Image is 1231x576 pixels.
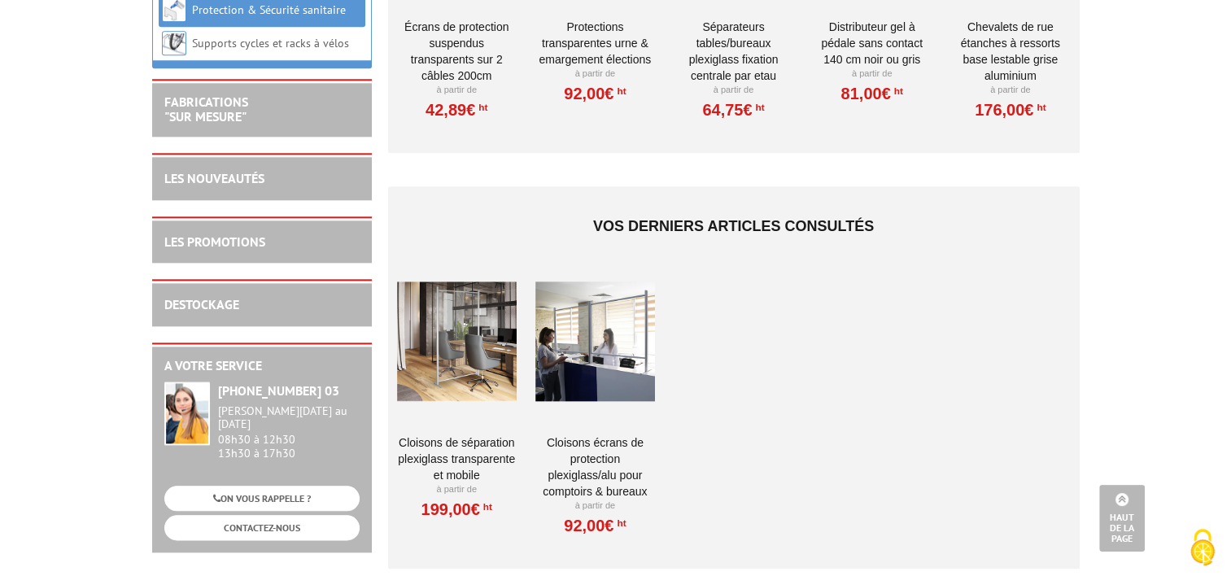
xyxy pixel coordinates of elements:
a: LES PROMOTIONS [164,233,265,250]
p: À partir de [535,68,655,81]
sup: HT [1033,102,1045,113]
a: 199,00€HT [421,504,491,514]
h2: A votre service [164,359,360,373]
a: Écrans de Protection Suspendus Transparents sur 2 câbles 200cm [397,19,517,84]
a: Chevalets de rue étanches à ressorts base lestable Grise Aluminium [950,19,1070,84]
a: 64,75€HT [702,105,764,115]
sup: HT [480,501,492,513]
a: Protections Transparentes Urne & Emargement élections [535,19,655,68]
p: À partir de [535,500,655,513]
p: À partir de [950,84,1070,97]
p: À partir de [397,84,517,97]
sup: HT [891,85,903,97]
sup: HT [613,517,626,529]
a: 81,00€HT [840,89,902,98]
img: widget-service.jpg [164,382,210,445]
span: Vos derniers articles consultés [593,218,874,234]
strong: [PHONE_NUMBER] 03 [218,382,339,399]
a: 42,89€HT [426,105,487,115]
div: [PERSON_NAME][DATE] au [DATE] [218,404,360,432]
button: Cookies (fenêtre modale) [1174,521,1231,576]
a: 92,00€HT [564,89,626,98]
p: À partir de [674,84,793,97]
a: Cloisons Écrans de protection Plexiglass/Alu pour comptoirs & Bureaux [535,434,655,500]
div: 08h30 à 12h30 13h30 à 17h30 [218,404,360,460]
a: Supports cycles et racks à vélos [192,36,349,50]
a: DISTRIBUTEUR GEL À PÉDALE SANS CONTACT 140 CM NOIR OU GRIS [812,19,932,68]
a: 92,00€HT [564,521,626,530]
img: Cookies (fenêtre modale) [1182,527,1223,568]
p: À partir de [397,483,517,496]
a: Séparateurs Tables/Bureaux Plexiglass Fixation Centrale par Etau [674,19,793,84]
a: DESTOCKAGE [164,296,239,312]
a: Protection & Sécurité sanitaire [192,2,346,17]
a: LES NOUVEAUTÉS [164,170,264,186]
a: Haut de la page [1099,485,1145,552]
a: FABRICATIONS"Sur Mesure" [164,94,248,124]
sup: HT [613,85,626,97]
a: 176,00€HT [975,105,1045,115]
sup: HT [753,102,765,113]
p: À partir de [812,68,932,81]
a: Cloisons de séparation Plexiglass transparente et mobile [397,434,517,483]
sup: HT [475,102,487,113]
img: Supports cycles et racks à vélos [162,31,186,55]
